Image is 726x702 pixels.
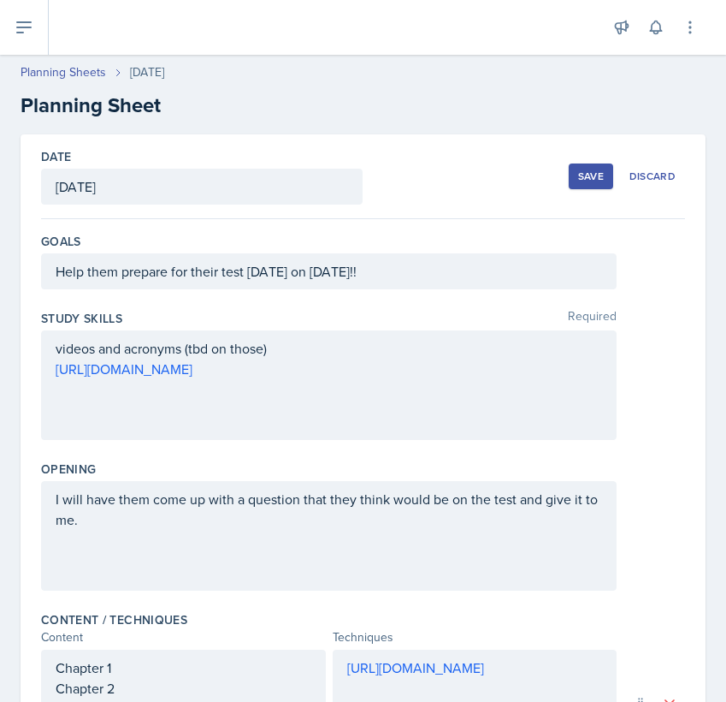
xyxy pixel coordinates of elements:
label: Content / Techniques [41,611,187,628]
span: Required [568,310,617,327]
label: Goals [41,233,81,250]
div: Discard [629,170,676,183]
p: Chapter 1 [56,657,311,678]
p: I will have them come up with a question that they think would be on the test and give it to me. [56,489,602,530]
button: Discard [620,164,685,189]
div: Content [41,628,326,646]
label: Study Skills [41,310,122,327]
label: Date [41,148,71,165]
a: [URL][DOMAIN_NAME] [56,360,192,378]
h2: Planning Sheet [21,90,705,121]
div: [DATE] [130,63,164,81]
p: Chapter 2 [56,678,311,699]
label: Opening [41,461,96,478]
a: Planning Sheets [21,63,106,81]
p: videos and acronyms (tbd on those) [56,338,602,359]
button: Save [569,164,613,189]
div: Techniques [333,628,617,646]
p: Help them prepare for their test [DATE] on [DATE]!! [56,261,602,282]
a: [URL][DOMAIN_NAME] [347,658,484,677]
div: Save [578,170,604,183]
